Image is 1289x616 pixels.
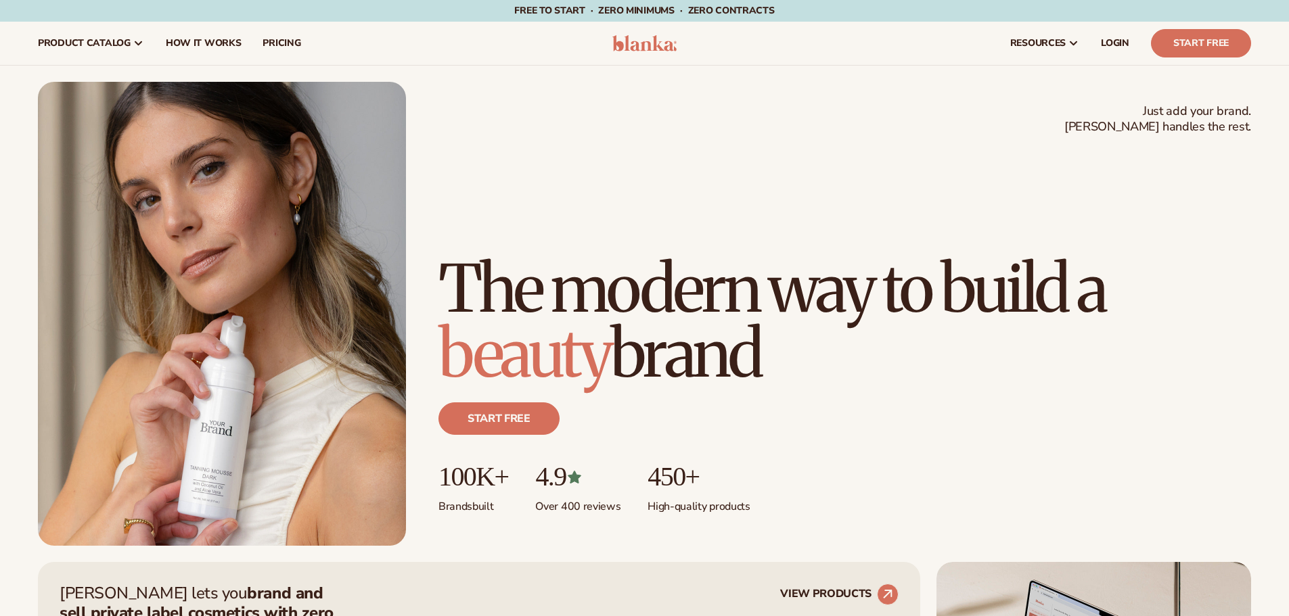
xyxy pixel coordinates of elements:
[252,22,311,65] a: pricing
[1010,38,1066,49] span: resources
[1101,38,1129,49] span: LOGIN
[166,38,242,49] span: How It Works
[155,22,252,65] a: How It Works
[438,462,508,492] p: 100K+
[438,313,610,394] span: beauty
[263,38,300,49] span: pricing
[535,462,620,492] p: 4.9
[999,22,1090,65] a: resources
[38,82,406,546] img: Female holding tanning mousse.
[648,462,750,492] p: 450+
[1151,29,1251,57] a: Start Free
[438,492,508,514] p: Brands built
[514,4,774,17] span: Free to start · ZERO minimums · ZERO contracts
[27,22,155,65] a: product catalog
[1064,103,1251,135] span: Just add your brand. [PERSON_NAME] handles the rest.
[612,35,677,51] img: logo
[438,402,560,435] a: Start free
[1090,22,1140,65] a: LOGIN
[438,256,1251,386] h1: The modern way to build a brand
[38,38,131,49] span: product catalog
[648,492,750,514] p: High-quality products
[780,584,899,605] a: VIEW PRODUCTS
[535,492,620,514] p: Over 400 reviews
